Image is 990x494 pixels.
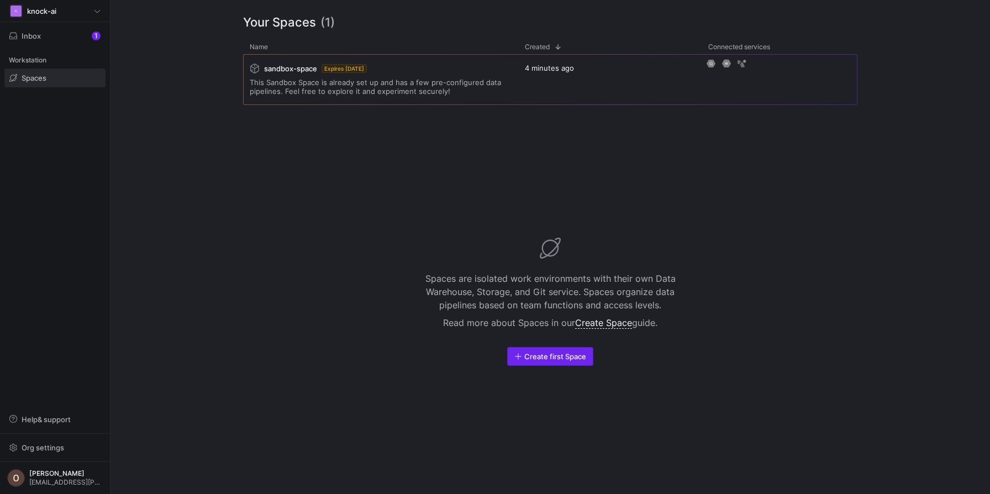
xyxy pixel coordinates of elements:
span: Created [525,43,550,51]
a: Org settings [4,444,106,453]
p: Read more about Spaces in our guide. [412,316,688,329]
span: Inbox [22,31,41,40]
span: Name [250,43,268,51]
span: This Sandbox Space is already set up and has a few pre-configured data pipelines. Feel free to ex... [250,78,512,96]
div: K [10,6,22,17]
p: Spaces are isolated work environments with their own Data Warehouse, Storage, and Git service. Sp... [412,272,688,312]
div: Press SPACE to select this row. [243,54,857,109]
div: 1 [92,31,101,40]
span: [EMAIL_ADDRESS][PERSON_NAME][DOMAIN_NAME] [29,479,103,486]
span: Spaces [22,73,46,82]
span: Expires [DATE] [322,64,367,73]
span: [PERSON_NAME] [29,470,103,477]
span: Create first Space [524,352,586,361]
span: Org settings [22,443,64,452]
a: Spaces [4,69,106,87]
a: Create Space [575,317,632,329]
button: Help& support [4,410,106,429]
span: Connected services [708,43,770,51]
button: Create first Space [507,347,593,366]
span: knock-ai [27,7,56,15]
img: https://lh3.googleusercontent.com/a/ACg8ocLm89enmOBk0swAlxJ-endMSNcU5pZRoXAR-TPI8cKk-uTK6w=s96-c [7,469,25,487]
span: 4 minutes ago [525,64,574,72]
span: (1) [320,13,335,31]
span: Your Spaces [243,13,316,31]
span: Help & support [22,415,71,424]
button: Inbox1 [4,27,106,45]
button: https://lh3.googleusercontent.com/a/ACg8ocLm89enmOBk0swAlxJ-endMSNcU5pZRoXAR-TPI8cKk-uTK6w=s96-c[... [4,466,106,490]
div: Workstation [4,52,106,69]
span: sandbox-space [264,64,317,73]
button: Org settings [4,438,106,457]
